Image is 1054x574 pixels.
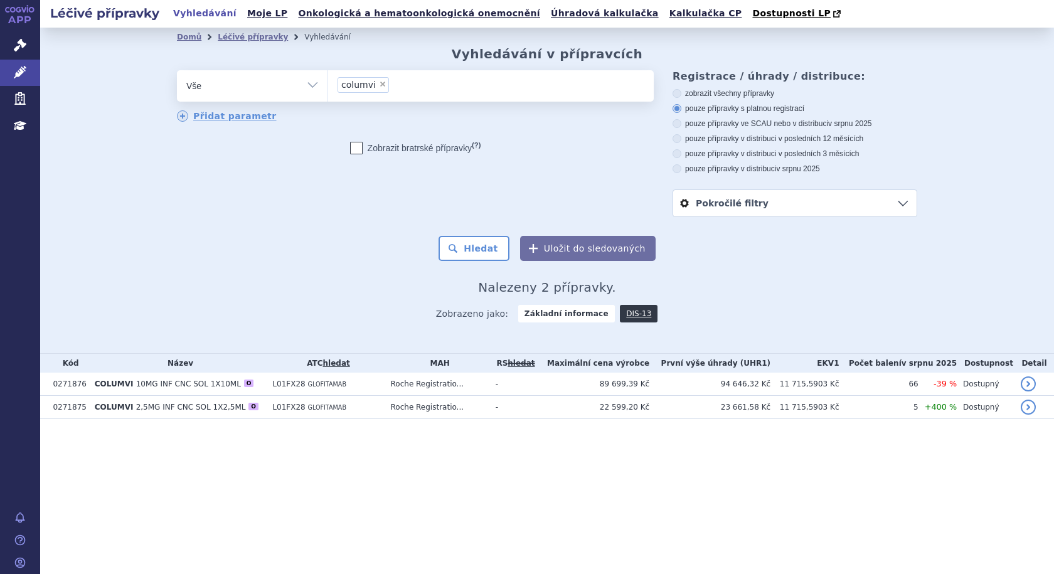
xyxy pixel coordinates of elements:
[244,380,254,387] div: O
[248,403,258,410] div: O
[46,373,88,396] td: 0271876
[518,305,615,322] strong: Základní informace
[620,305,657,322] a: DIS-13
[350,142,481,154] label: Zobrazit bratrské přípravky
[673,119,917,129] label: pouze přípravky ve SCAU nebo v distribuci
[218,33,288,41] a: Léčivé přípravky
[323,359,350,368] a: hledat
[649,396,770,419] td: 23 661,58 Kč
[1021,376,1036,391] a: detail
[379,80,386,88] span: ×
[649,354,770,373] th: První výše úhrady (UHR1)
[673,104,917,114] label: pouze přípravky s platnou registrací
[478,280,616,295] span: Nalezeny 2 přípravky.
[770,373,839,396] td: 11 715,5903 Kč
[266,354,384,373] th: ATC
[385,354,489,373] th: MAH
[673,88,917,98] label: zobrazit všechny přípravky
[308,404,346,411] span: GLOFITAMAB
[472,141,481,149] abbr: (?)
[489,354,536,373] th: RS
[508,359,535,368] a: vyhledávání neobsahuje žádnou platnou referenční skupinu
[536,373,649,396] td: 89 699,39 Kč
[136,403,246,412] span: 2,5MG INF CNC SOL 1X2,5ML
[839,354,957,373] th: Počet balení
[673,149,917,159] label: pouze přípravky v distribuci v posledních 3 měsících
[1021,400,1036,415] a: detail
[46,354,88,373] th: Kód
[649,373,770,396] td: 94 646,32 Kč
[547,5,663,22] a: Úhradová kalkulačka
[489,373,536,396] td: -
[673,134,917,144] label: pouze přípravky v distribuci v posledních 12 měsících
[243,5,291,22] a: Moje LP
[489,396,536,419] td: -
[308,381,346,388] span: GLOFITAMAB
[934,379,957,388] span: -39 %
[439,236,509,261] button: Hledat
[169,5,240,22] a: Vyhledávání
[673,70,917,82] h3: Registrace / úhrady / distribuce:
[902,359,957,368] span: v srpnu 2025
[957,396,1014,419] td: Dostupný
[436,305,509,322] span: Zobrazeno jako:
[341,80,376,89] span: columvi
[272,380,305,388] span: L01FX28
[776,164,819,173] span: v srpnu 2025
[95,403,134,412] span: COLUMVI
[177,33,201,41] a: Domů
[88,354,267,373] th: Název
[520,236,656,261] button: Uložit do sledovaných
[666,5,746,22] a: Kalkulačka CP
[272,403,305,412] span: L01FX28
[536,354,649,373] th: Maximální cena výrobce
[304,28,367,46] li: Vyhledávání
[770,354,839,373] th: EKV1
[393,77,400,92] input: columvi
[95,380,134,388] span: COLUMVI
[925,402,957,412] span: +400 %
[385,373,489,396] td: Roche Registratio...
[136,380,241,388] span: 10MG INF CNC SOL 1X10ML
[839,373,918,396] td: 66
[673,164,917,174] label: pouze přípravky v distribuci
[508,359,535,368] del: hledat
[752,8,831,18] span: Dostupnosti LP
[957,354,1014,373] th: Dostupnost
[828,119,871,128] span: v srpnu 2025
[673,190,917,216] a: Pokročilé filtry
[40,4,169,22] h2: Léčivé přípravky
[46,396,88,419] td: 0271875
[385,396,489,419] td: Roche Registratio...
[770,396,839,419] td: 11 715,5903 Kč
[748,5,847,23] a: Dostupnosti LP
[452,46,643,61] h2: Vyhledávání v přípravcích
[177,110,277,122] a: Přidat parametr
[294,5,544,22] a: Onkologická a hematoonkologická onemocnění
[839,396,918,419] td: 5
[536,396,649,419] td: 22 599,20 Kč
[1014,354,1054,373] th: Detail
[957,373,1014,396] td: Dostupný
